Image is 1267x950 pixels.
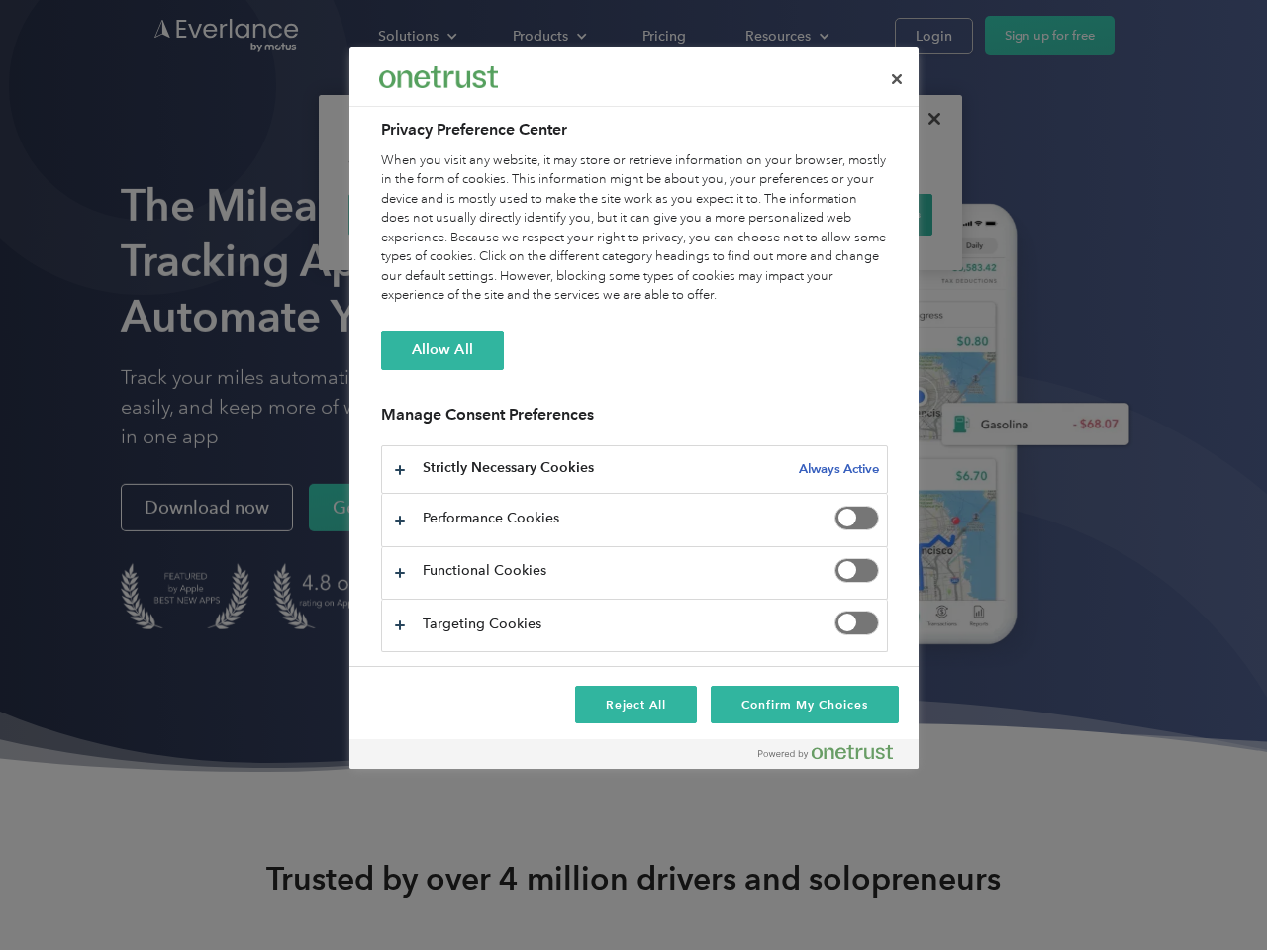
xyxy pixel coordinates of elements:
[381,118,888,142] h2: Privacy Preference Center
[379,57,498,97] div: Everlance
[575,686,698,723] button: Reject All
[711,686,898,723] button: Confirm My Choices
[381,151,888,306] div: When you visit any website, it may store or retrieve information on your browser, mostly in the f...
[758,744,893,760] img: Powered by OneTrust Opens in a new Tab
[349,47,919,769] div: Preference center
[379,66,498,87] img: Everlance
[875,57,919,101] button: Close
[381,405,888,435] h3: Manage Consent Preferences
[381,331,504,370] button: Allow All
[349,47,919,769] div: Privacy Preference Center
[758,744,909,769] a: Powered by OneTrust Opens in a new Tab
